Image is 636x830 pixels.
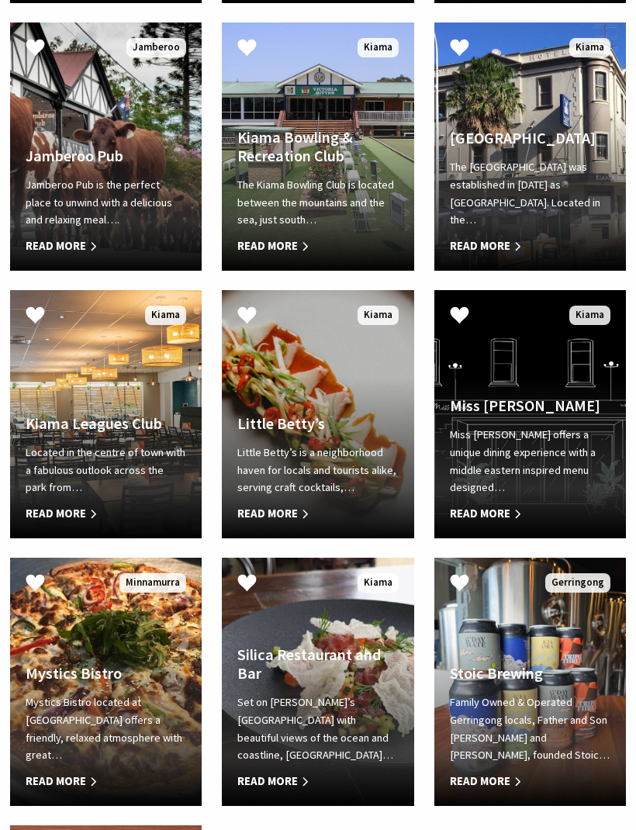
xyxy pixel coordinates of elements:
span: Read More [237,504,398,523]
a: Another Image Used [GEOGRAPHIC_DATA] The [GEOGRAPHIC_DATA] was established in [DATE] as [GEOGRAPH... [434,22,626,271]
span: Kiama [358,573,399,593]
span: Kiama [358,38,399,57]
span: Read More [450,504,610,523]
button: Click to Favourite Kiama Inn Hotel [434,22,485,76]
p: Set on [PERSON_NAME]’s [GEOGRAPHIC_DATA] with beautiful views of the ocean and coastline, [GEOGRA... [237,693,398,765]
button: Click to Favourite Kiama Bowling & Recreation Club [222,22,272,76]
button: Click to Favourite Little Betty’s [222,290,272,344]
p: Jamberoo Pub is the perfect place to unwind with a delicious and relaxing meal…. [26,176,186,230]
button: Click to Favourite Stoic Brewing [434,558,485,611]
button: Click to Favourite Mystics Bistro [10,558,60,611]
p: Family Owned & Operated Gerringong locals, Father and Son [PERSON_NAME] and [PERSON_NAME], founde... [450,693,610,765]
a: Another Image Used Kiama Bowling & Recreation Club The Kiama Bowling Club is located between the ... [222,22,413,271]
span: Jamberoo [126,38,186,57]
span: Read More [26,504,186,523]
span: Read More [26,237,186,255]
span: Kiama [358,306,399,325]
a: Little Betty’s Little Betty’s is a neighborhood haven for locals and tourists alike, serving craf... [222,290,413,538]
span: Read More [26,772,186,790]
p: Miss [PERSON_NAME] offers a unique dining experience with a middle eastern inspired menu designed… [450,426,610,497]
p: Little Betty’s is a neighborhood haven for locals and tourists alike, serving craft cocktails,… [237,444,398,497]
button: Click to Favourite Silica Restaurant and Bar [222,558,272,611]
h4: Mystics Bistro [26,664,186,683]
h4: Silica Restaurant and Bar [237,645,398,683]
span: Read More [237,772,398,790]
span: Gerringong [545,573,610,593]
p: The [GEOGRAPHIC_DATA] was established in [DATE] as [GEOGRAPHIC_DATA]. Located in the… [450,158,610,230]
span: Minnamurra [119,573,186,593]
button: Click to Favourite Jamberoo Pub [10,22,60,76]
p: Located in the centre of town with a fabulous outlook across the park from… [26,444,186,497]
a: Another Image Used Mystics Bistro Mystics Bistro located at [GEOGRAPHIC_DATA] offers a friendly, ... [10,558,202,806]
h4: Stoic Brewing [450,664,610,683]
button: Click to Favourite Kiama Leagues Club [10,290,60,344]
span: Read More [450,237,610,255]
h4: [GEOGRAPHIC_DATA] [450,129,610,147]
h4: Jamberoo Pub [26,147,186,165]
a: Kiama Leagues Club Located in the centre of town with a fabulous outlook across the park from… Re... [10,290,202,538]
h4: Kiama Leagues Club [26,414,186,433]
a: Silica Restaurant and Bar Set on [PERSON_NAME]’s [GEOGRAPHIC_DATA] with beautiful views of the oc... [222,558,413,806]
h4: Little Betty’s [237,414,398,433]
a: Another Image Used Miss [PERSON_NAME] Miss [PERSON_NAME] offers a unique dining experience with a... [434,290,626,538]
p: Mystics Bistro located at [GEOGRAPHIC_DATA] offers a friendly, relaxed atmosphere with great… [26,693,186,765]
span: Read More [237,237,398,255]
span: Read More [450,772,610,790]
span: Kiama [569,306,610,325]
button: Click to Favourite Miss Arda [434,290,485,344]
a: Another Image Used Stoic Brewing Family Owned & Operated Gerringong locals, Father and Son [PERSO... [434,558,626,806]
span: Kiama [145,306,186,325]
span: Kiama [569,38,610,57]
a: Another Image Used Jamberoo Pub Jamberoo Pub is the perfect place to unwind with a delicious and ... [10,22,202,271]
h4: Kiama Bowling & Recreation Club [237,128,398,166]
h4: Miss [PERSON_NAME] [450,396,610,415]
p: The Kiama Bowling Club is located between the mountains and the sea, just south… [237,176,398,230]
